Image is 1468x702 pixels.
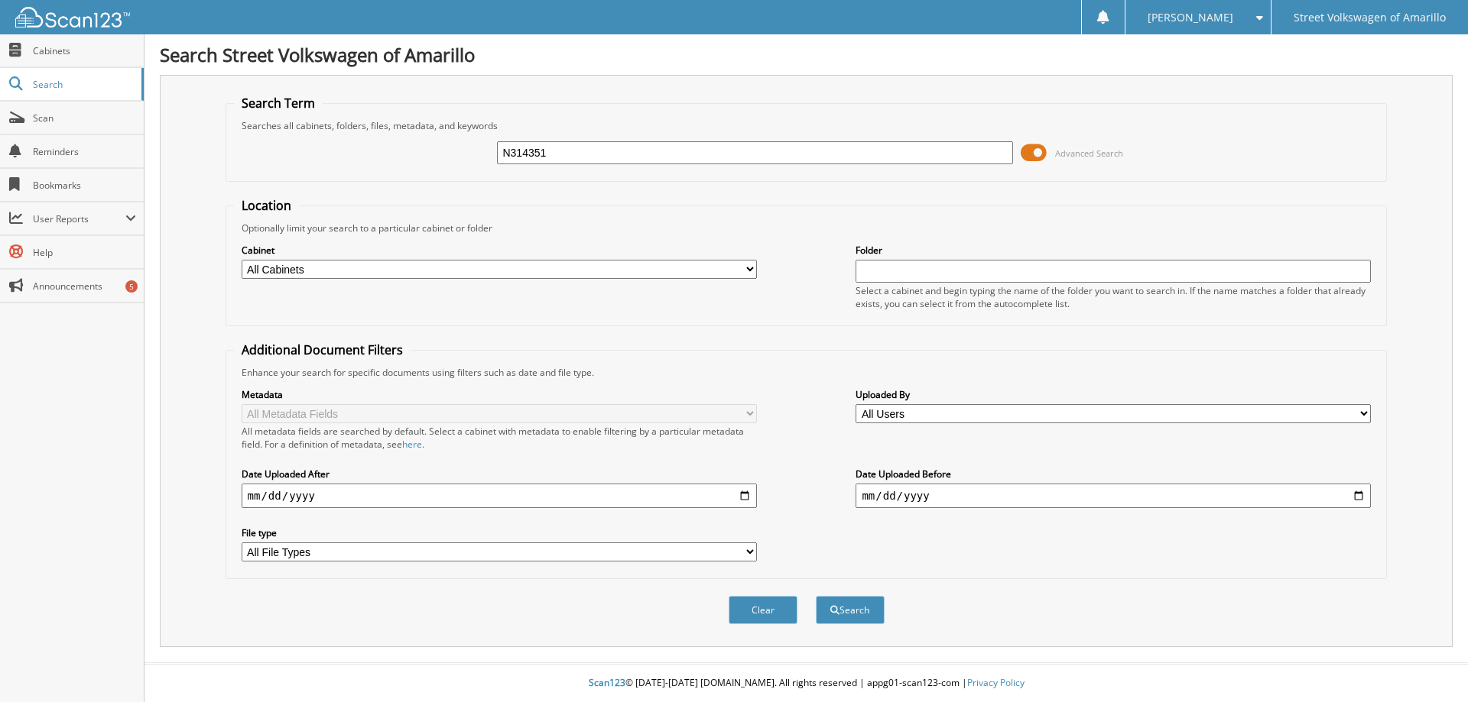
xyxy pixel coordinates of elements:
label: Date Uploaded Before [856,467,1371,480]
legend: Additional Document Filters [234,341,411,358]
a: Privacy Policy [967,676,1025,689]
img: scan123-logo-white.svg [15,7,130,27]
h1: Search Street Volkswagen of Amarillo [160,42,1453,67]
input: end [856,484,1371,508]
label: File type [242,526,757,539]
iframe: Chat Widget [1392,629,1468,702]
legend: Location [234,197,299,214]
div: Enhance your search for specific documents using filters such as date and file type. [234,366,1379,379]
div: All metadata fields are searched by default. Select a cabinet with metadata to enable filtering b... [242,425,757,451]
div: Searches all cabinets, folders, files, metadata, and keywords [234,119,1379,132]
span: Announcements [33,280,136,293]
label: Cabinet [242,244,757,257]
span: Reminders [33,145,136,158]
label: Folder [856,244,1371,257]
span: Bookmarks [33,179,136,192]
span: Street Volkswagen of Amarillo [1294,13,1446,22]
label: Date Uploaded After [242,467,757,480]
button: Search [816,596,885,624]
span: User Reports [33,212,125,225]
input: start [242,484,757,508]
span: Cabinets [33,44,136,57]
span: Scan [33,112,136,125]
span: Search [33,78,134,91]
div: 5 [125,280,138,293]
div: Select a cabinet and begin typing the name of the folder you want to search in. If the name match... [856,284,1371,310]
span: Advanced Search [1055,147,1123,159]
button: Clear [729,596,797,624]
label: Metadata [242,388,757,401]
legend: Search Term [234,95,323,112]
a: here [402,438,422,451]
div: © [DATE]-[DATE] [DOMAIN_NAME]. All rights reserved | appg01-scan123-com | [145,665,1468,702]
div: Optionally limit your search to a particular cabinet or folder [234,222,1379,235]
span: Help [33,246,136,259]
span: [PERSON_NAME] [1148,13,1233,22]
label: Uploaded By [856,388,1371,401]
span: Scan123 [589,676,625,689]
